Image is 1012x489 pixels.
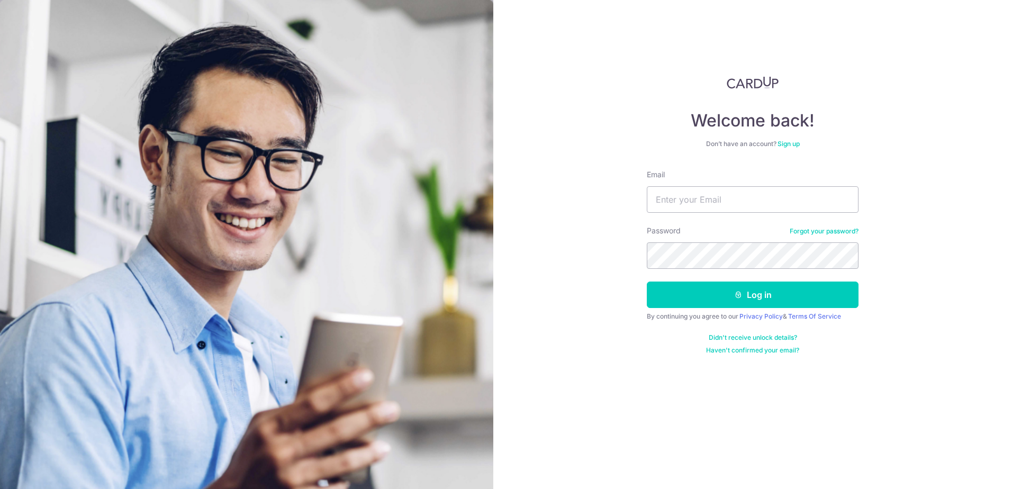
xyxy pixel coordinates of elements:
[739,312,783,320] a: Privacy Policy
[647,110,859,131] h4: Welcome back!
[647,169,665,180] label: Email
[790,227,859,236] a: Forgot your password?
[647,140,859,148] div: Don’t have an account?
[706,346,799,355] a: Haven't confirmed your email?
[778,140,800,148] a: Sign up
[788,312,841,320] a: Terms Of Service
[727,76,779,89] img: CardUp Logo
[647,312,859,321] div: By continuing you agree to our &
[647,186,859,213] input: Enter your Email
[647,282,859,308] button: Log in
[709,333,797,342] a: Didn't receive unlock details?
[647,225,681,236] label: Password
